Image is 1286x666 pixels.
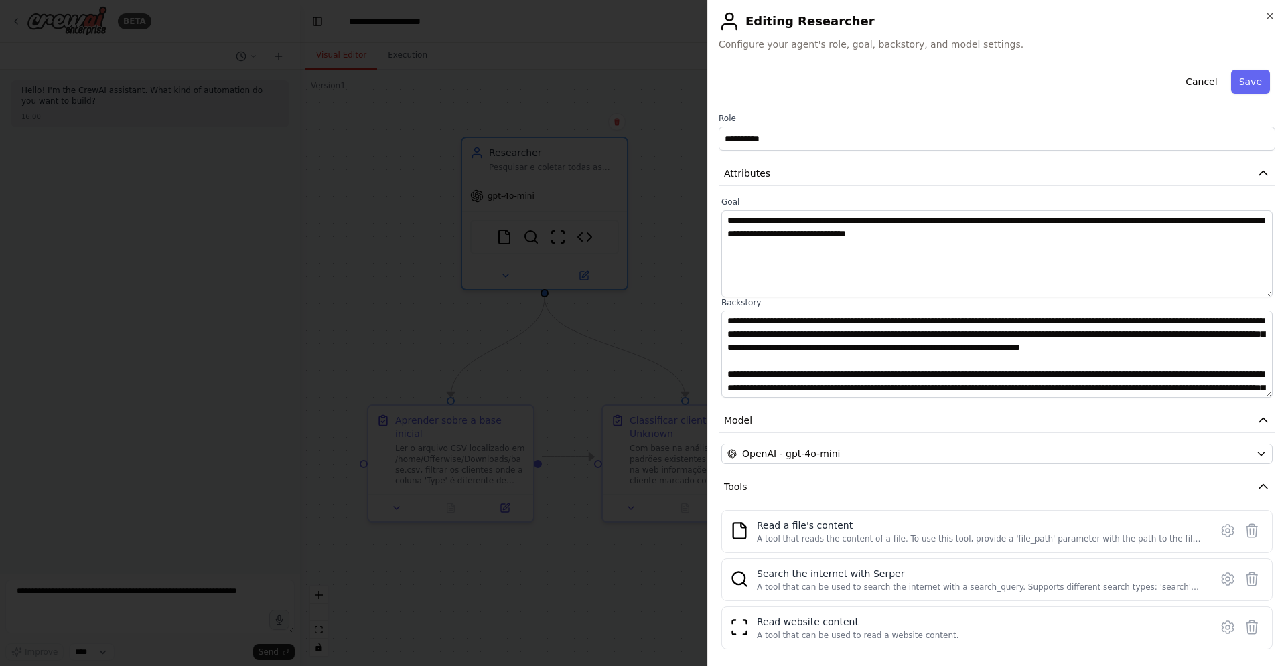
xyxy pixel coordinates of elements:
[730,570,749,588] img: SerperDevTool
[742,447,840,461] span: OpenAI - gpt-4o-mini
[1240,615,1264,639] button: Delete tool
[1240,567,1264,591] button: Delete tool
[724,167,770,180] span: Attributes
[719,475,1275,499] button: Tools
[719,37,1275,51] span: Configure your agent's role, goal, backstory, and model settings.
[1216,519,1240,543] button: Configure tool
[721,297,1273,308] label: Backstory
[730,618,749,637] img: ScrapeWebsiteTool
[1240,519,1264,543] button: Delete tool
[1231,70,1270,94] button: Save
[719,161,1275,186] button: Attributes
[757,582,1202,592] div: A tool that can be used to search the internet with a search_query. Supports different search typ...
[757,519,1202,532] div: Read a file's content
[719,408,1275,433] button: Model
[724,414,752,427] span: Model
[757,567,1202,580] div: Search the internet with Serper
[721,197,1273,207] label: Goal
[1216,567,1240,591] button: Configure tool
[1177,70,1225,94] button: Cancel
[730,521,749,540] img: FileReadTool
[757,533,1202,544] div: A tool that reads the content of a file. To use this tool, provide a 'file_path' parameter with t...
[719,11,1275,32] h2: Editing Researcher
[757,630,959,641] div: A tool that can be used to read a website content.
[757,615,959,629] div: Read website content
[719,113,1275,124] label: Role
[721,444,1273,464] button: OpenAI - gpt-4o-mini
[1216,615,1240,639] button: Configure tool
[724,480,747,493] span: Tools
